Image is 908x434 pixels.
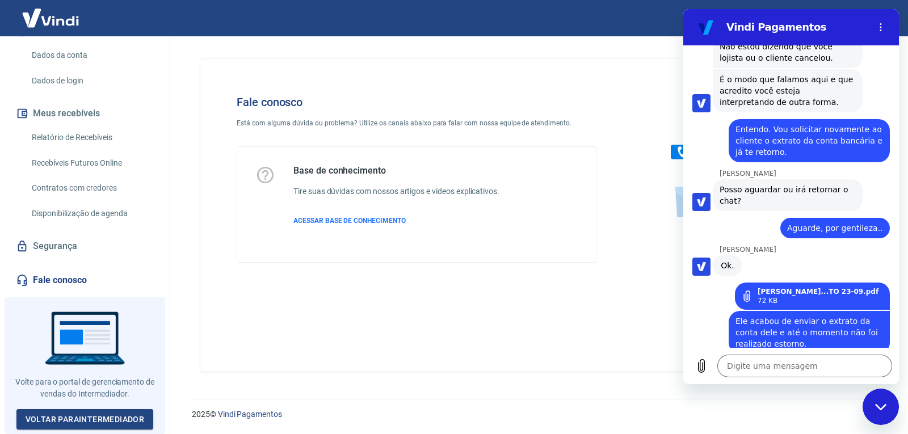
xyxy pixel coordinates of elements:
a: Voltar paraIntermediador [16,409,154,430]
img: Vindi [14,1,87,35]
h6: Tire suas dúvidas com nossos artigos e vídeos explicativos. [293,186,499,197]
h5: Base de conhecimento [293,165,499,176]
h4: Fale conosco [237,95,596,109]
iframe: Janela de mensagens [683,9,899,384]
img: Fale conosco [648,77,821,229]
a: Segurança [14,234,156,259]
p: 2025 © [192,408,881,420]
a: ACESSAR BASE DE CONHECIMENTO [293,216,499,226]
iframe: Botão para abrir a janela de mensagens, conversa em andamento [863,389,899,425]
a: Disponibilização de agenda [27,202,156,225]
p: Está com alguma dúvida ou problema? Utilize os canais abaixo para falar com nossa equipe de atend... [237,118,596,128]
a: Contratos com credores [27,176,156,200]
a: Dados da conta [27,44,156,67]
button: Meus recebíveis [14,101,156,126]
a: Recebíveis Futuros Online [27,151,156,175]
a: Fale conosco [14,268,156,293]
a: Dados de login [27,69,156,92]
button: Sair [854,8,894,29]
a: Relatório de Recebíveis [27,126,156,149]
a: Vindi Pagamentos [218,410,282,419]
span: ACESSAR BASE DE CONHECIMENTO [293,217,406,225]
